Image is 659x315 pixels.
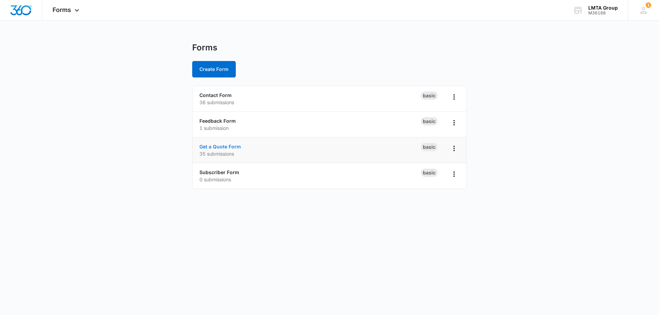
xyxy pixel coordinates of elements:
div: Basic [421,143,438,151]
button: Overflow Menu [449,169,460,180]
div: Basic [421,92,438,100]
div: Basic [421,117,438,125]
div: Basic [421,169,438,177]
span: Forms [53,6,71,13]
a: Contact Form [199,92,232,98]
span: 1 [646,2,651,8]
button: Overflow Menu [449,143,460,154]
a: Get a Quote Form [199,144,241,149]
h1: Forms [192,43,217,53]
div: account name [588,5,618,11]
p: 35 submissions [199,150,421,157]
div: account id [588,11,618,15]
a: Subscriber Form [199,169,239,175]
button: Overflow Menu [449,92,460,102]
p: 1 submission [199,124,421,132]
p: 0 submissions [199,176,421,183]
a: Feedback Form [199,118,236,124]
div: notifications count [646,2,651,8]
button: Create Form [192,61,236,77]
p: 36 submissions [199,99,421,106]
button: Overflow Menu [449,117,460,128]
